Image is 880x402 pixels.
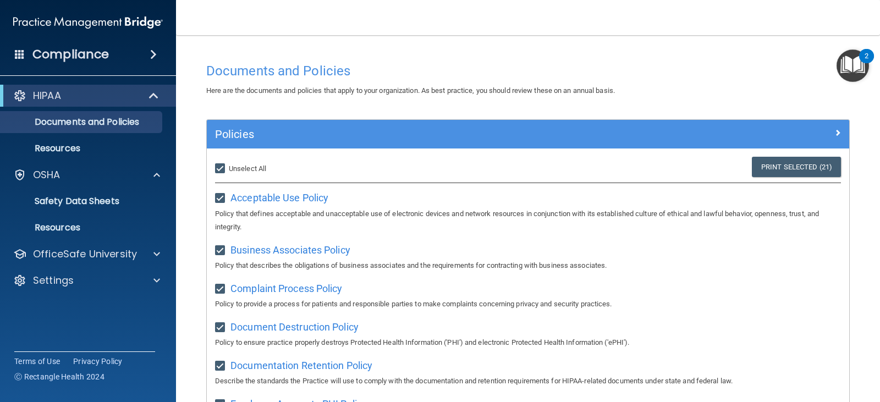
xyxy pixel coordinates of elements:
[865,56,868,70] div: 2
[215,375,841,388] p: Describe the standards the Practice will use to comply with the documentation and retention requi...
[32,47,109,62] h4: Compliance
[206,64,850,78] h4: Documents and Policies
[215,207,841,234] p: Policy that defines acceptable and unacceptable use of electronic devices and network resources i...
[13,12,163,34] img: PMB logo
[230,360,372,371] span: Documentation Retention Policy
[7,196,157,207] p: Safety Data Sheets
[7,222,157,233] p: Resources
[13,247,160,261] a: OfficeSafe University
[229,164,266,173] span: Unselect All
[215,128,680,140] h5: Policies
[13,168,160,181] a: OSHA
[13,274,160,287] a: Settings
[215,298,841,311] p: Policy to provide a process for patients and responsible parties to make complaints concerning pr...
[33,89,61,102] p: HIPAA
[215,259,841,272] p: Policy that describes the obligations of business associates and the requirements for contracting...
[73,356,123,367] a: Privacy Policy
[206,86,615,95] span: Here are the documents and policies that apply to your organization. As best practice, you should...
[14,371,105,382] span: Ⓒ Rectangle Health 2024
[230,321,359,333] span: Document Destruction Policy
[215,125,841,143] a: Policies
[752,157,841,177] a: Print Selected (21)
[230,192,328,203] span: Acceptable Use Policy
[33,168,61,181] p: OSHA
[230,283,342,294] span: Complaint Process Policy
[13,89,159,102] a: HIPAA
[837,49,869,82] button: Open Resource Center, 2 new notifications
[7,117,157,128] p: Documents and Policies
[215,164,228,173] input: Unselect All
[215,336,841,349] p: Policy to ensure practice properly destroys Protected Health Information ('PHI') and electronic P...
[7,143,157,154] p: Resources
[230,244,350,256] span: Business Associates Policy
[33,274,74,287] p: Settings
[14,356,60,367] a: Terms of Use
[33,247,137,261] p: OfficeSafe University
